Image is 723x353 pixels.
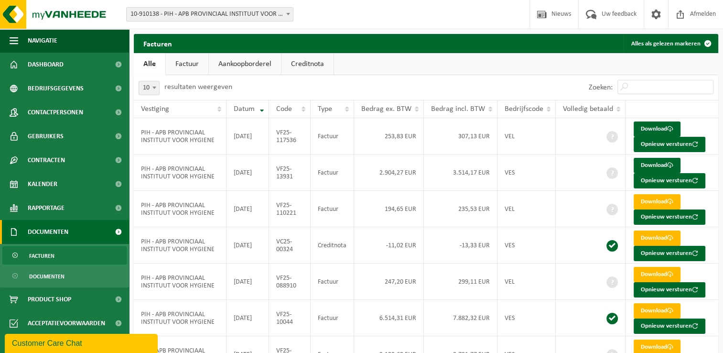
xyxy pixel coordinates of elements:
span: Dashboard [28,53,64,77]
label: Zoeken: [589,84,613,91]
span: Bedrag ex. BTW [361,105,411,113]
a: Download [634,303,680,319]
span: Bedrijfscode [505,105,543,113]
a: Download [634,121,680,137]
td: 194,65 EUR [354,191,424,227]
td: [DATE] [227,300,269,336]
h2: Facturen [134,34,182,53]
td: 299,11 EUR [424,264,497,300]
td: Factuur [311,154,354,191]
td: VF25-110221 [269,191,311,227]
span: 10 [139,81,160,95]
span: 10 [139,81,159,95]
span: Code [276,105,292,113]
td: 253,83 EUR [354,118,424,154]
button: Opnieuw versturen [634,319,705,334]
td: VES [497,227,556,264]
span: Vestiging [141,105,169,113]
td: PIH - APB PROVINCIAAL INSTITUUT VOOR HYGIENE [134,118,227,154]
td: [DATE] [227,191,269,227]
span: Contracten [28,148,65,172]
td: 6.514,31 EUR [354,300,424,336]
button: Opnieuw versturen [634,173,705,188]
td: [DATE] [227,154,269,191]
td: VES [497,300,556,336]
span: Acceptatievoorwaarden [28,311,105,335]
td: Factuur [311,191,354,227]
span: Rapportage [28,196,65,220]
td: PIH - APB PROVINCIAAL INSTITUUT VOOR HYGIENE [134,264,227,300]
td: [DATE] [227,118,269,154]
td: Creditnota [311,227,354,264]
td: 247,20 EUR [354,264,424,300]
span: Kalender [28,172,57,196]
span: Product Shop [28,287,71,311]
td: -13,33 EUR [424,227,497,264]
td: Factuur [311,118,354,154]
a: Creditnota [281,53,334,75]
td: VF25-117536 [269,118,311,154]
label: resultaten weergeven [164,83,232,91]
a: Facturen [2,246,127,265]
a: Download [634,158,680,173]
td: [DATE] [227,227,269,264]
a: Download [634,231,680,246]
td: Factuur [311,300,354,336]
iframe: chat widget [5,332,160,353]
span: 10-910138 - PIH - APB PROVINCIAAL INSTITUUT VOOR HYGIENE - ANTWERPEN [126,7,293,22]
td: VF25-13931 [269,154,311,191]
td: VEL [497,191,556,227]
td: Factuur [311,264,354,300]
span: 10-910138 - PIH - APB PROVINCIAAL INSTITUUT VOOR HYGIENE - ANTWERPEN [127,8,293,21]
a: Download [634,267,680,282]
button: Alles als gelezen markeren [624,34,717,53]
button: Opnieuw versturen [634,246,705,261]
td: 307,13 EUR [424,118,497,154]
a: Alle [134,53,165,75]
a: Aankoopborderel [209,53,281,75]
td: PIH - APB PROVINCIAAL INSTITUUT VOOR HYGIENE [134,300,227,336]
td: PIH - APB PROVINCIAAL INSTITUUT VOOR HYGIENE [134,154,227,191]
span: Gebruikers [28,124,64,148]
span: Volledig betaald [563,105,613,113]
td: [DATE] [227,264,269,300]
a: Factuur [166,53,208,75]
td: 2.904,27 EUR [354,154,424,191]
td: VF25-088910 [269,264,311,300]
td: 3.514,17 EUR [424,154,497,191]
td: VEL [497,118,556,154]
span: Bedrijfsgegevens [28,77,84,100]
span: Facturen [29,247,54,265]
span: Documenten [29,267,65,286]
span: Navigatie [28,29,57,53]
td: VC25-00324 [269,227,311,264]
span: Documenten [28,220,68,244]
span: Contactpersonen [28,100,83,124]
button: Opnieuw versturen [634,137,705,152]
span: Datum [234,105,255,113]
td: PIH - APB PROVINCIAAL INSTITUUT VOOR HYGIENE [134,227,227,264]
span: Type [318,105,332,113]
td: PIH - APB PROVINCIAAL INSTITUUT VOOR HYGIENE [134,191,227,227]
button: Opnieuw versturen [634,210,705,225]
a: Documenten [2,267,127,285]
td: -11,02 EUR [354,227,424,264]
span: Bedrag incl. BTW [431,105,485,113]
td: 235,53 EUR [424,191,497,227]
button: Opnieuw versturen [634,282,705,298]
td: 7.882,32 EUR [424,300,497,336]
td: VF25-10044 [269,300,311,336]
a: Download [634,194,680,210]
td: VEL [497,264,556,300]
td: VES [497,154,556,191]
